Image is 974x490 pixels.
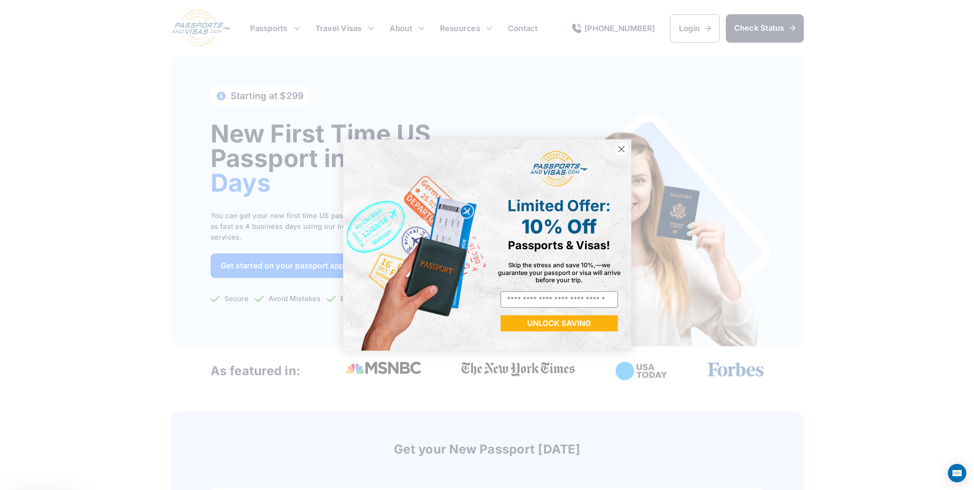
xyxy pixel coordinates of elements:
[508,238,610,252] span: Passports & Visas!
[498,261,621,283] span: Skip the stress and save 10%,—we guarantee your passport or visa will arrive before your trip.
[508,196,611,215] span: Limited Offer:
[343,139,487,351] img: de9cda0d-0715-46ca-9a25-073762a91ba7.png
[501,315,618,331] button: UNLOCK SAVING
[521,215,597,238] span: 10% Off
[948,464,966,482] div: Open Intercom Messenger
[615,142,628,156] button: Close dialog
[530,151,588,187] img: passports and visas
